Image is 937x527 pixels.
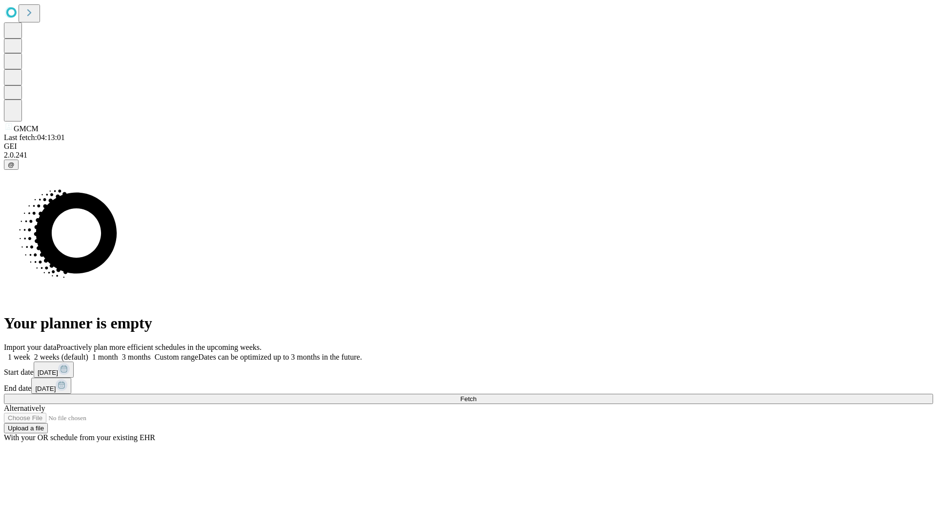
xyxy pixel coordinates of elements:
[4,433,155,442] span: With your OR schedule from your existing EHR
[4,160,19,170] button: @
[34,353,88,361] span: 2 weeks (default)
[38,369,58,376] span: [DATE]
[460,395,476,403] span: Fetch
[34,362,74,378] button: [DATE]
[57,343,262,351] span: Proactively plan more efficient schedules in the upcoming weeks.
[122,353,151,361] span: 3 months
[4,314,933,332] h1: Your planner is empty
[4,378,933,394] div: End date
[8,353,30,361] span: 1 week
[4,394,933,404] button: Fetch
[4,133,65,142] span: Last fetch: 04:13:01
[4,423,48,433] button: Upload a file
[155,353,198,361] span: Custom range
[198,353,362,361] span: Dates can be optimized up to 3 months in the future.
[31,378,71,394] button: [DATE]
[14,124,39,133] span: GMCM
[4,151,933,160] div: 2.0.241
[4,343,57,351] span: Import your data
[4,362,933,378] div: Start date
[4,142,933,151] div: GEI
[92,353,118,361] span: 1 month
[8,161,15,168] span: @
[4,404,45,412] span: Alternatively
[35,385,56,392] span: [DATE]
